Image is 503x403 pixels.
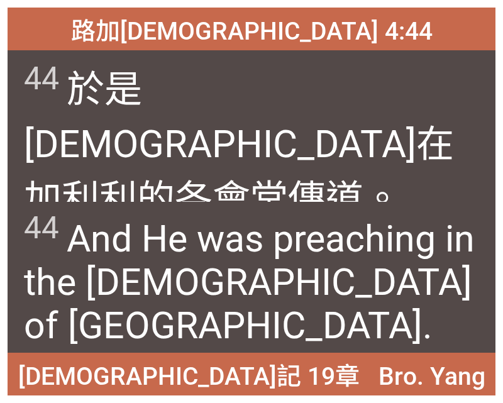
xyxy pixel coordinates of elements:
wg2532: [DEMOGRAPHIC_DATA]在 [24,122,454,221]
wg4864: 傳道 [288,177,401,221]
span: And He was preaching in the [DEMOGRAPHIC_DATA] of [GEOGRAPHIC_DATA]. [24,209,480,347]
wg1056: 的各會堂 [137,177,401,221]
span: 於是 [24,58,480,223]
sup: 44 [24,209,59,246]
wg2784: 。 [363,177,401,221]
sup: 44 [24,60,59,97]
span: 路加[DEMOGRAPHIC_DATA] 4:44 [71,11,433,47]
wg1722: 加利利 [24,177,401,221]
